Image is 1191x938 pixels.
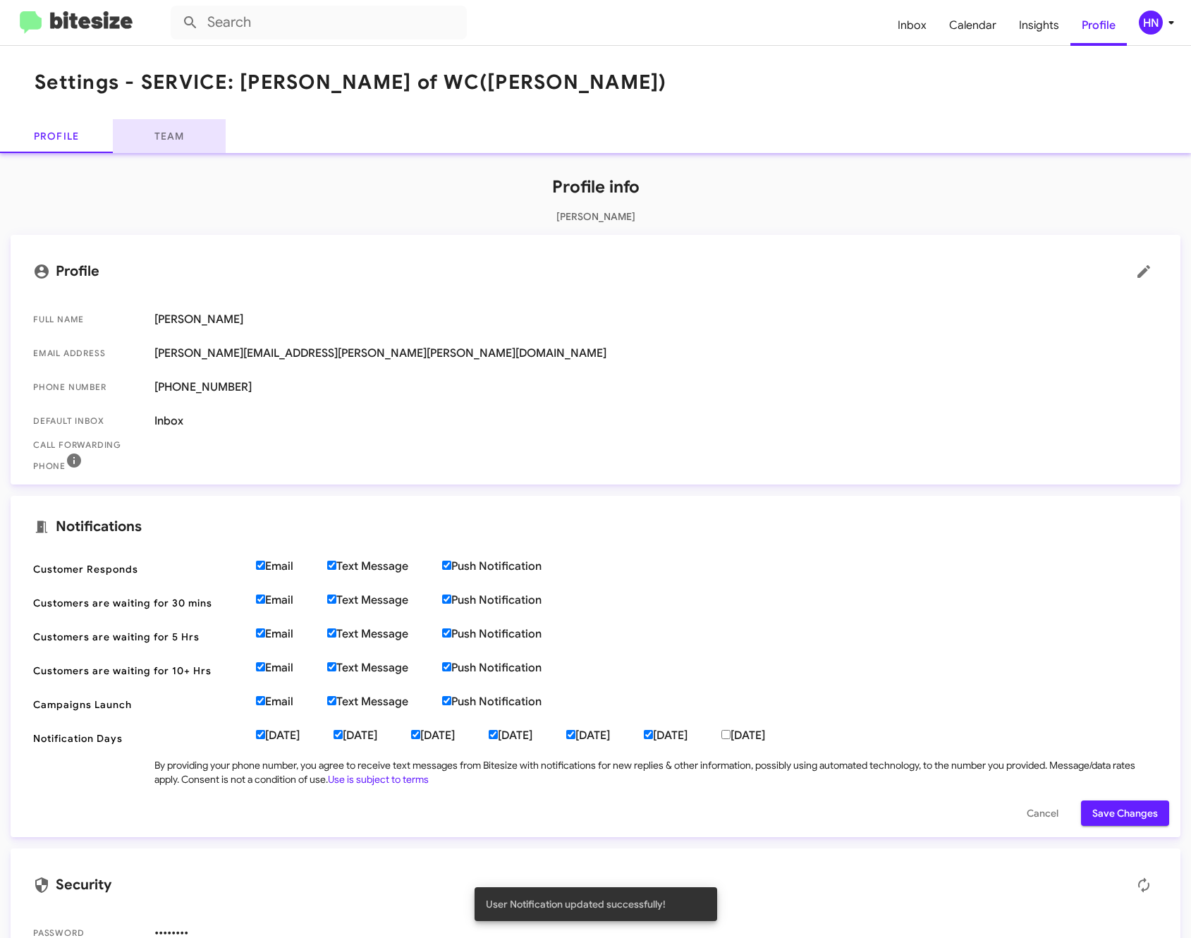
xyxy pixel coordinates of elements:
a: Profile [1070,5,1127,46]
span: Customers are waiting for 10+ Hrs [33,664,245,678]
p: [PERSON_NAME] [11,209,1180,224]
input: [DATE] [411,730,420,739]
span: Customers are waiting for 30 mins [33,596,245,610]
label: Email [256,661,327,675]
label: [DATE] [644,729,721,743]
span: Campaigns Launch [33,698,245,712]
label: Text Message [327,661,442,675]
span: Phone number [33,380,143,394]
label: Push Notification [442,627,575,641]
label: Push Notification [442,695,575,709]
input: Text Message [327,561,336,570]
span: Email Address [33,346,143,360]
a: Use is subject to terms [328,773,429,786]
span: Full Name [33,312,143,327]
input: Email [256,696,265,705]
button: HN [1127,11,1175,35]
input: Email [256,662,265,671]
span: ([PERSON_NAME]) [480,70,667,95]
input: Push Notification [442,696,451,705]
mat-card-title: Profile [33,257,1158,286]
input: [DATE] [721,730,731,739]
span: Default Inbox [33,414,143,428]
span: [PERSON_NAME] [154,312,1158,327]
label: [DATE] [334,729,411,743]
span: Cancel [1027,800,1058,826]
span: Save Changes [1092,800,1158,826]
h1: Profile info [11,176,1180,198]
span: Customer Responds [33,562,245,576]
label: Text Message [327,559,442,573]
input: Search [171,6,467,39]
input: [DATE] [566,730,575,739]
span: Notification Days [33,731,245,745]
a: Inbox [886,5,938,46]
span: Customers are waiting for 5 Hrs [33,630,245,644]
span: Inbox [154,414,1158,428]
label: Email [256,559,327,573]
div: HN [1139,11,1163,35]
span: User Notification updated successfully! [486,897,666,911]
span: Call Forwarding Phone [33,438,143,473]
input: Push Notification [442,561,451,570]
button: Cancel [1015,800,1070,826]
label: Text Message [327,695,442,709]
input: Text Message [327,595,336,604]
label: Email [256,695,327,709]
label: Email [256,593,327,607]
label: [DATE] [256,729,334,743]
label: [DATE] [489,729,566,743]
input: [DATE] [334,730,343,739]
label: Text Message [327,627,442,641]
label: Push Notification [442,593,575,607]
label: Push Notification [442,559,575,573]
h1: Settings - SERVICE: [PERSON_NAME] of WC [35,71,667,94]
input: Email [256,595,265,604]
label: Push Notification [442,661,575,675]
button: Save Changes [1081,800,1169,826]
input: Text Message [327,662,336,671]
input: Text Message [327,628,336,638]
input: Text Message [327,696,336,705]
mat-card-title: Notifications [33,518,1158,535]
input: [DATE] [489,730,498,739]
span: [PHONE_NUMBER] [154,380,1158,394]
label: [DATE] [411,729,489,743]
input: Email [256,628,265,638]
input: Push Notification [442,628,451,638]
label: [DATE] [566,729,644,743]
label: [DATE] [721,729,799,743]
span: [PERSON_NAME][EMAIL_ADDRESS][PERSON_NAME][PERSON_NAME][DOMAIN_NAME] [154,346,1158,360]
label: Text Message [327,593,442,607]
input: [DATE] [644,730,653,739]
input: [DATE] [256,730,265,739]
input: Push Notification [442,595,451,604]
input: Push Notification [442,662,451,671]
a: Calendar [938,5,1008,46]
a: Insights [1008,5,1070,46]
a: Team [113,119,226,153]
label: Email [256,627,327,641]
input: Email [256,561,265,570]
div: By providing your phone number, you agree to receive text messages from Bitesize with notificatio... [154,758,1158,786]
